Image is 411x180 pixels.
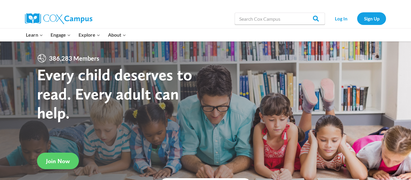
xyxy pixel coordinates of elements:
nav: Primary Navigation [22,29,130,41]
a: Sign Up [357,12,386,25]
span: Engage [51,31,71,39]
span: Join Now [46,157,70,165]
a: Join Now [37,153,79,169]
span: Explore [79,31,100,39]
span: About [108,31,126,39]
span: 386,283 Members [47,53,102,63]
strong: Every child deserves to read. Every adult can help. [37,65,192,122]
input: Search Cox Campus [235,13,325,25]
a: Log In [328,12,354,25]
img: Cox Campus [25,13,92,24]
span: Learn [26,31,43,39]
nav: Secondary Navigation [328,12,386,25]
